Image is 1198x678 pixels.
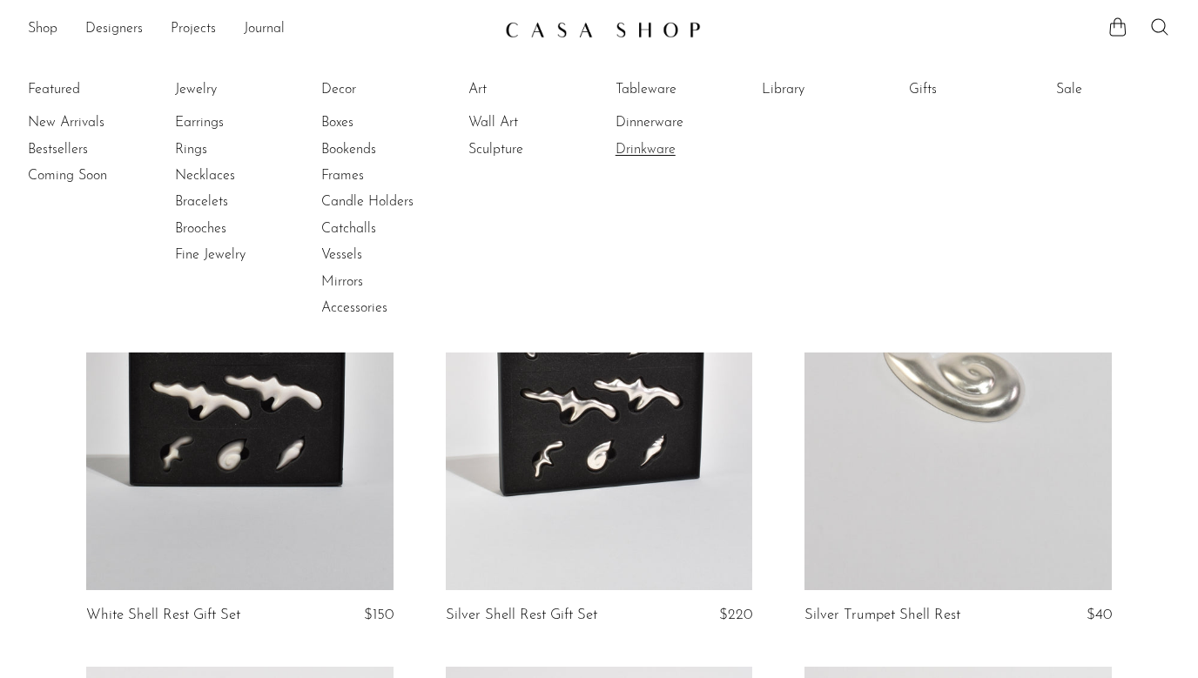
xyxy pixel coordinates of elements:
[446,608,597,623] a: Silver Shell Rest Gift Set
[28,166,158,185] a: Coming Soon
[364,608,394,622] span: $150
[616,140,746,159] a: Drinkware
[244,18,285,41] a: Journal
[28,140,158,159] a: Bestsellers
[909,77,1040,110] ul: Gifts
[28,18,57,41] a: Shop
[28,15,491,44] nav: Desktop navigation
[175,192,306,211] a: Bracelets
[1056,80,1187,99] a: Sale
[468,77,599,163] ul: Art
[86,608,240,623] a: White Shell Rest Gift Set
[616,113,746,132] a: Dinnerware
[175,140,306,159] a: Rings
[468,140,599,159] a: Sculpture
[321,113,452,132] a: Boxes
[28,15,491,44] ul: NEW HEADER MENU
[321,245,452,265] a: Vessels
[321,80,452,99] a: Decor
[321,140,452,159] a: Bookends
[762,77,892,110] ul: Library
[175,77,306,269] ul: Jewelry
[175,80,306,99] a: Jewelry
[719,608,752,622] span: $220
[321,219,452,238] a: Catchalls
[616,80,746,99] a: Tableware
[175,113,306,132] a: Earrings
[85,18,143,41] a: Designers
[1056,77,1187,110] ul: Sale
[321,166,452,185] a: Frames
[321,192,452,211] a: Candle Holders
[175,245,306,265] a: Fine Jewelry
[762,80,892,99] a: Library
[171,18,216,41] a: Projects
[28,113,158,132] a: New Arrivals
[28,110,158,189] ul: Featured
[468,113,599,132] a: Wall Art
[909,80,1040,99] a: Gifts
[175,166,306,185] a: Necklaces
[616,77,746,163] ul: Tableware
[175,219,306,238] a: Brooches
[321,299,452,318] a: Accessories
[1087,608,1112,622] span: $40
[321,272,452,292] a: Mirrors
[468,80,599,99] a: Art
[321,77,452,322] ul: Decor
[804,608,960,623] a: Silver Trumpet Shell Rest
